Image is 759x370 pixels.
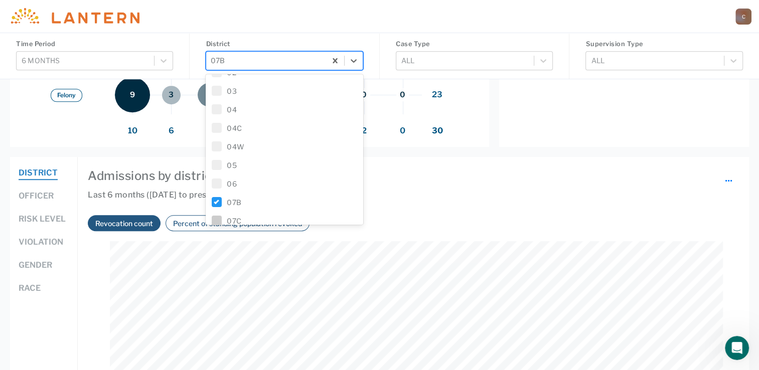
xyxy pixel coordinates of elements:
[212,123,357,133] label: 04C
[212,216,357,226] label: 07C
[212,141,357,152] label: 04W
[16,39,173,49] h4: Time Period
[19,282,41,295] button: Race
[212,178,357,189] label: 06
[19,213,66,226] button: Risk level
[115,77,150,112] button: 9
[212,197,357,208] label: 07B
[88,189,739,211] h6: Last 6 months ([DATE] to present)
[206,52,326,69] div: 07B
[735,9,751,25] a: C
[345,125,383,137] span: 2
[358,89,370,101] button: 0
[396,39,553,49] h4: Case Type
[585,39,743,49] h4: Supervision Type
[725,170,732,184] span: ...
[19,259,52,272] button: Gender
[8,8,139,25] img: Lantern
[718,167,739,189] button: ...
[92,218,156,229] button: Revocation count
[212,160,357,170] label: 05
[19,167,58,180] button: District
[162,86,181,104] button: 3
[113,125,152,137] span: 10
[725,336,749,360] iframe: Intercom live chat
[170,218,305,229] button: Percent of standing population revoked
[51,89,82,102] button: Felony
[19,190,54,203] button: Officer
[206,39,363,49] h4: District
[198,83,222,107] button: 5
[396,89,409,101] button: 0
[383,125,422,137] span: 0
[191,125,229,137] span: 6
[152,125,191,137] span: 6
[432,126,443,135] span: 30
[19,236,63,249] button: Violation
[212,86,357,96] label: 03
[432,90,442,99] span: 23
[212,104,357,115] label: 04
[88,167,739,185] h4: Admissions by district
